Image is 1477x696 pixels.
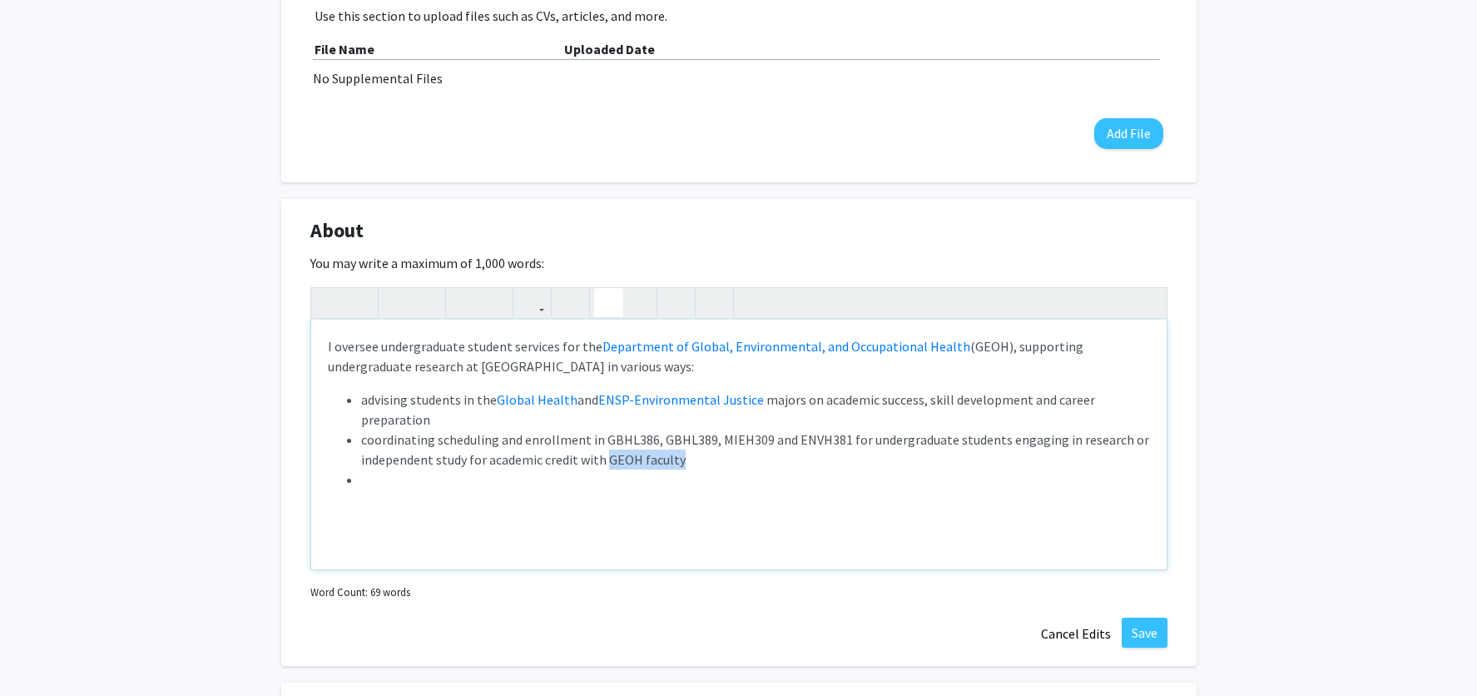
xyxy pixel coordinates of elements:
[12,621,71,684] iframe: Chat
[311,320,1167,569] div: Note to users with screen readers: Please deactivate our accessibility plugin for this page as it...
[1133,288,1162,317] button: Fullscreen
[361,391,1095,428] span: majors on academic success, skill development and career preparation
[310,216,364,246] span: About
[1094,118,1163,149] button: Add File
[623,288,652,317] button: Ordered list
[700,288,729,317] button: Insert horizontal rule
[383,288,412,317] button: Strong (Ctrl + B)
[497,391,577,408] a: Global Health
[564,41,655,57] b: Uploaded Date
[361,391,497,408] span: advising students in the
[313,68,1165,88] div: No Supplemental Files
[1030,618,1122,649] button: Cancel Edits
[556,288,585,317] button: Insert Image
[1122,618,1167,648] button: Save
[598,391,764,408] a: ENSP-Environmental Justice
[315,288,344,317] button: Undo (Ctrl + Z)
[315,6,1163,26] p: Use this section to upload files such as CVs, articles, and more.
[310,253,544,273] label: You may write a maximum of 1,000 words:
[577,391,598,408] span: and
[310,584,410,600] small: Word Count: 69 words
[344,288,374,317] button: Redo (Ctrl + Y)
[412,288,441,317] button: Emphasis (Ctrl + I)
[361,431,1149,468] span: coordinating scheduling and enrollment in GBHL386, GBHL389, MIEH309 and ENVH381 for undergraduate...
[450,288,479,317] button: Superscript
[662,288,691,317] button: Remove format
[315,41,374,57] b: File Name
[518,288,547,317] button: Link
[594,288,623,317] button: Unordered list
[479,288,508,317] button: Subscript
[328,336,1150,376] p: I oversee undergraduate student services for the (GEOH), s
[602,338,970,355] a: Department of Global, Environmental, and Occupational Health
